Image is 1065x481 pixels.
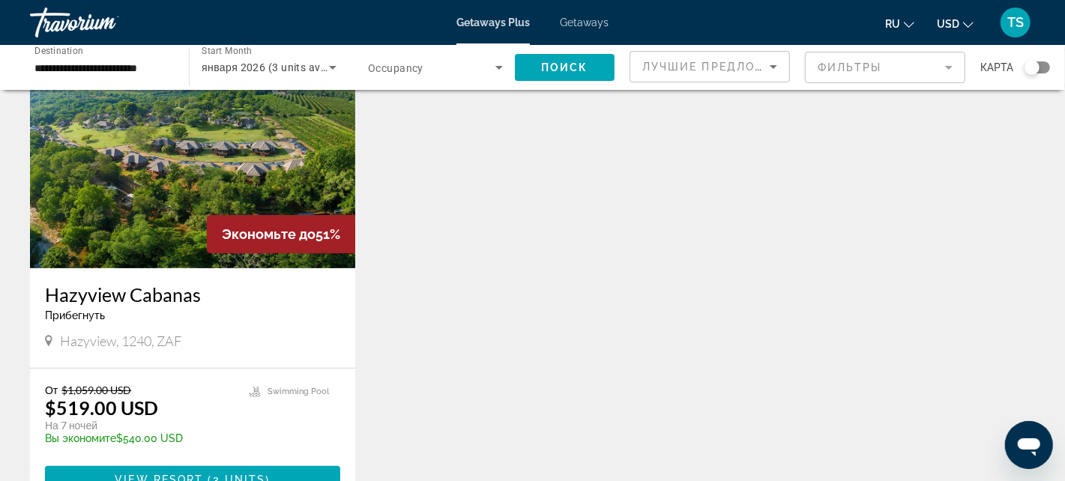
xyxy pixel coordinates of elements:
[30,3,180,42] a: Travorium
[1005,421,1053,469] iframe: Schaltfläche zum Öffnen des Messaging-Fensters
[202,61,357,73] span: января 2026 (3 units available)
[560,16,609,28] a: Getaways
[515,54,615,81] button: Поиск
[45,283,340,306] a: Hazyview Cabanas
[202,46,252,57] span: Start Month
[207,215,355,253] div: 51%
[937,13,974,34] button: Change currency
[937,18,959,30] span: USD
[45,419,235,432] p: На 7 ночей
[60,333,181,349] span: Hazyview, 1240, ZAF
[805,51,965,84] button: Filter
[642,61,802,73] span: Лучшие предложения
[885,18,900,30] span: ru
[996,7,1035,38] button: User Menu
[45,309,105,321] span: Прибегнуть
[45,432,116,444] span: Вы экономите
[980,57,1013,78] span: карта
[45,384,58,396] span: От
[368,62,423,74] span: Occupancy
[642,58,777,76] mat-select: Sort by
[30,28,355,268] img: ii_hzy1.jpg
[45,432,235,444] p: $540.00 USD
[541,61,588,73] span: Поиск
[885,13,914,34] button: Change language
[1007,15,1024,30] span: TS
[222,226,316,242] span: Экономьте до
[456,16,530,28] a: Getaways Plus
[268,387,329,396] span: Swimming Pool
[45,396,158,419] p: $519.00 USD
[34,46,83,56] span: Destination
[61,384,131,396] span: $1,059.00 USD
